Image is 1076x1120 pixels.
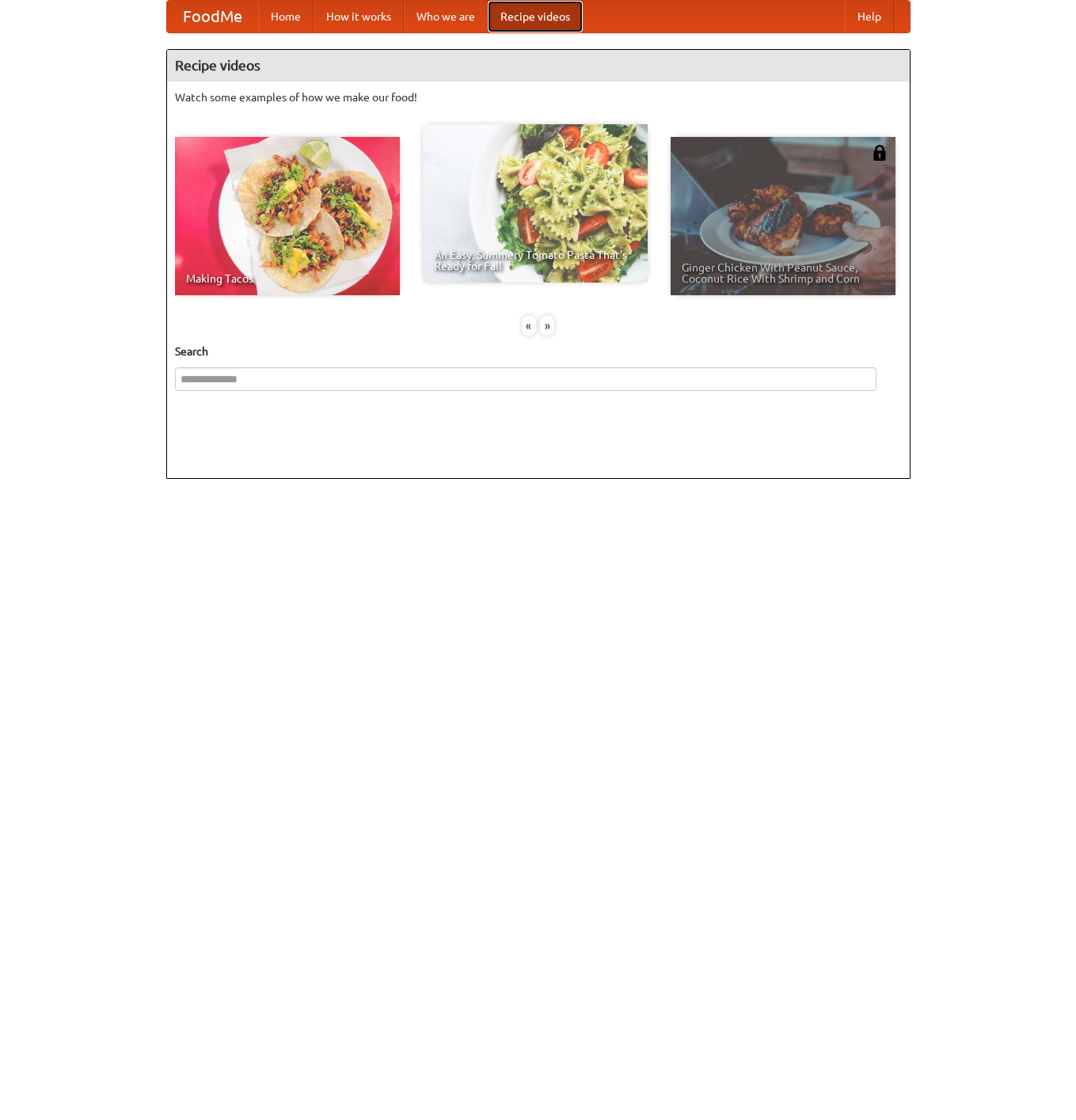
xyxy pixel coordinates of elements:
a: Making Tacos [175,137,400,295]
a: Recipe videos [488,1,583,32]
a: FoodMe [167,1,258,32]
img: 483408.png [872,145,888,161]
a: An Easy, Summery Tomato Pasta That's Ready for Fall [423,124,648,283]
p: Watch some examples of how we make our food! [175,89,902,105]
span: Making Tacos [186,273,389,284]
div: « [522,316,536,336]
a: Who we are [404,1,488,32]
a: Help [845,1,894,32]
div: » [540,316,554,336]
span: An Easy, Summery Tomato Pasta That's Ready for Fall [434,249,637,271]
h5: Search [175,344,902,359]
a: How it works [314,1,404,32]
a: Home [258,1,314,32]
h4: Recipe videos [167,50,910,82]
